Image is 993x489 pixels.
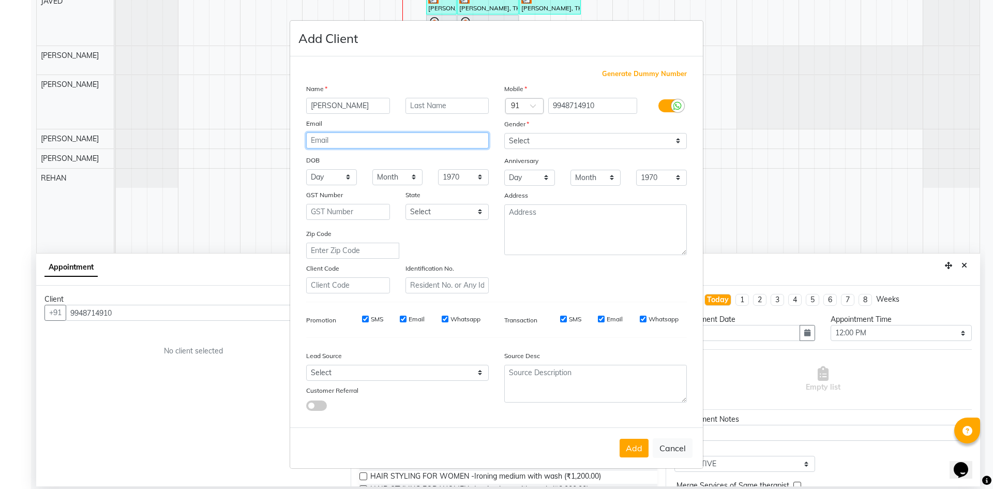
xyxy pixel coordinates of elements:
[405,190,420,200] label: State
[306,229,332,239] label: Zip Code
[306,316,336,325] label: Promotion
[504,120,529,129] label: Gender
[409,315,425,324] label: Email
[450,315,480,324] label: Whatsapp
[306,156,320,165] label: DOB
[405,277,489,293] input: Resident No. or Any Id
[306,190,343,200] label: GST Number
[569,315,581,324] label: SMS
[504,156,538,166] label: Anniversary
[306,264,339,273] label: Client Code
[306,204,390,220] input: GST Number
[306,243,399,259] input: Enter Zip Code
[306,351,342,361] label: Lead Source
[405,264,454,273] label: Identification No.
[504,316,537,325] label: Transaction
[504,191,528,200] label: Address
[405,98,489,114] input: Last Name
[306,84,327,94] label: Name
[298,29,358,48] h4: Add Client
[504,84,527,94] label: Mobile
[371,315,383,324] label: SMS
[620,439,649,457] button: Add
[649,315,679,324] label: Whatsapp
[504,351,540,361] label: Source Desc
[306,132,489,149] input: Email
[306,277,390,293] input: Client Code
[653,438,693,458] button: Cancel
[548,98,638,114] input: Mobile
[306,386,358,395] label: Customer Referral
[306,98,390,114] input: First Name
[602,69,687,79] span: Generate Dummy Number
[607,315,623,324] label: Email
[306,119,322,128] label: Email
